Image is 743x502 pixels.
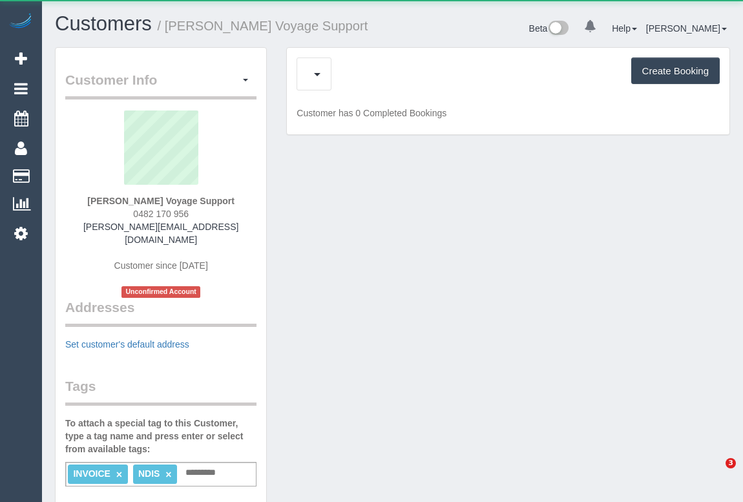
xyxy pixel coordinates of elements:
[8,13,34,31] img: Automaid Logo
[165,469,171,480] a: ×
[646,23,727,34] a: [PERSON_NAME]
[65,417,256,455] label: To attach a special tag to this Customer, type a tag name and press enter or select from availabl...
[138,468,160,479] span: NDIS
[121,286,200,297] span: Unconfirmed Account
[55,12,152,35] a: Customers
[631,58,720,85] button: Create Booking
[726,458,736,468] span: 3
[73,468,110,479] span: INVOICE
[116,469,122,480] a: ×
[133,209,189,219] span: 0482 170 956
[65,339,189,350] a: Set customer's default address
[114,260,208,271] span: Customer since [DATE]
[612,23,637,34] a: Help
[529,23,569,34] a: Beta
[83,222,238,245] a: [PERSON_NAME][EMAIL_ADDRESS][DOMAIN_NAME]
[297,107,720,120] p: Customer has 0 Completed Bookings
[158,19,368,33] small: / [PERSON_NAME] Voyage Support
[87,196,235,206] strong: [PERSON_NAME] Voyage Support
[699,458,730,489] iframe: Intercom live chat
[547,21,569,37] img: New interface
[65,70,256,99] legend: Customer Info
[65,377,256,406] legend: Tags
